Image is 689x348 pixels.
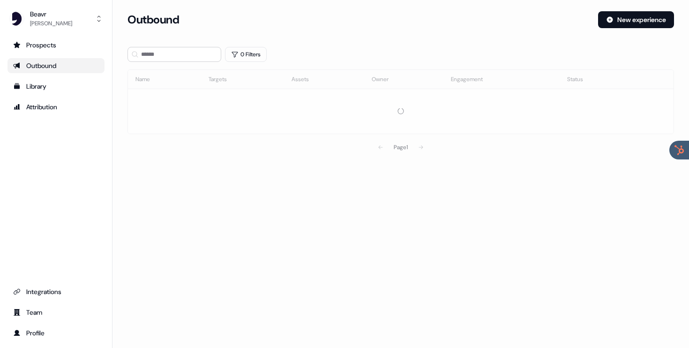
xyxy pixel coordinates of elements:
a: Go to prospects [7,38,105,53]
div: Attribution [13,102,99,112]
div: Integrations [13,287,99,296]
a: Go to attribution [7,99,105,114]
div: Outbound [13,61,99,70]
div: Team [13,308,99,317]
div: Prospects [13,40,99,50]
a: Go to profile [7,325,105,340]
a: Go to team [7,305,105,320]
button: New experience [598,11,674,28]
a: Go to outbound experience [7,58,105,73]
h3: Outbound [127,13,179,27]
div: [PERSON_NAME] [30,19,72,28]
button: 0 Filters [225,47,267,62]
a: Go to templates [7,79,105,94]
a: Go to integrations [7,284,105,299]
button: Beavr[PERSON_NAME] [7,8,105,30]
div: Beavr [30,9,72,19]
div: Library [13,82,99,91]
div: Profile [13,328,99,338]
